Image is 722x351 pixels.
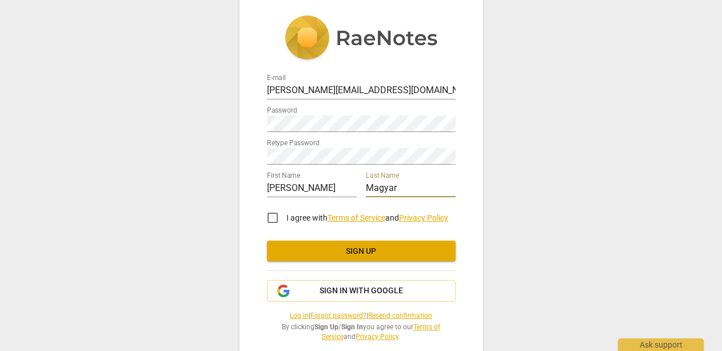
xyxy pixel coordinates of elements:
img: 5ac2273c67554f335776073100b6d88f.svg [285,15,438,62]
b: Sign In [341,323,363,331]
a: Forgot password? [310,312,366,320]
span: By clicking / you agree to our and . [267,322,456,341]
label: Password [267,107,297,114]
button: Sign up [267,241,456,261]
label: Last Name [366,173,399,180]
button: Sign in with Google [267,280,456,302]
b: Sign Up [314,323,338,331]
a: Log in [290,312,309,320]
span: Sign in with Google [320,285,403,297]
label: E-mail [267,75,286,82]
a: Privacy Policy [399,213,448,222]
label: Retype Password [267,140,320,147]
label: First Name [267,173,300,180]
a: Privacy Policy [356,333,398,341]
div: Ask support [618,338,704,351]
a: Terms of Service [328,213,385,222]
span: Sign up [276,246,446,257]
span: | | [267,311,456,321]
span: I agree with and [286,213,448,222]
a: Terms of Service [322,323,440,341]
a: Resend confirmation [368,312,432,320]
